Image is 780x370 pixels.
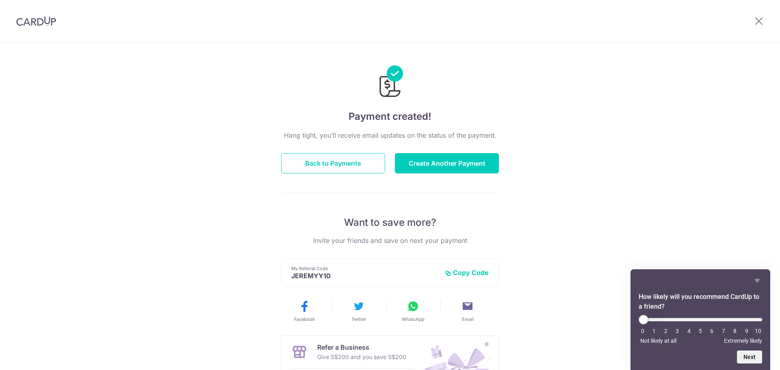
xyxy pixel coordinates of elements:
p: Invite your friends and save on next your payment [281,236,499,245]
p: Want to save more? [281,216,499,229]
li: 7 [719,328,728,334]
button: Back to Payments [281,153,385,173]
li: 1 [650,328,658,334]
li: 8 [731,328,739,334]
button: Facebook [280,300,328,322]
button: Next question [737,351,762,364]
span: Facebook [294,316,315,322]
h2: How likely will you recommend CardUp to a friend? Select an option from 0 to 10, with 0 being Not... [639,292,762,312]
p: Give S$200 and you save S$200 [317,352,406,362]
li: 9 [743,328,751,334]
div: How likely will you recommend CardUp to a friend? Select an option from 0 to 10, with 0 being Not... [639,276,762,364]
div: How likely will you recommend CardUp to a friend? Select an option from 0 to 10, with 0 being Not... [639,315,762,344]
span: WhatsApp [402,316,425,322]
li: 0 [639,328,647,334]
p: Refer a Business [317,342,406,352]
h4: Payment created! [281,109,499,124]
li: 5 [696,328,704,334]
span: Email [462,316,474,322]
li: 10 [754,328,762,334]
button: WhatsApp [389,300,437,322]
span: Not likely at all [640,338,676,344]
button: Twitter [335,300,383,322]
li: 3 [673,328,681,334]
li: 4 [685,328,693,334]
span: Extremely likely [724,338,762,344]
span: Twitter [351,316,366,322]
button: Hide survey [752,276,762,286]
img: CardUp [16,16,56,26]
button: Copy Code [445,268,489,277]
img: Payments [377,65,403,100]
p: JEREMYY10 [291,272,438,280]
p: Hang tight, you’ll receive email updates on the status of the payment. [281,130,499,140]
li: 2 [662,328,670,334]
li: 6 [708,328,716,334]
button: Email [444,300,492,322]
p: My Referral Code [291,265,438,272]
button: Create Another Payment [395,153,499,173]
